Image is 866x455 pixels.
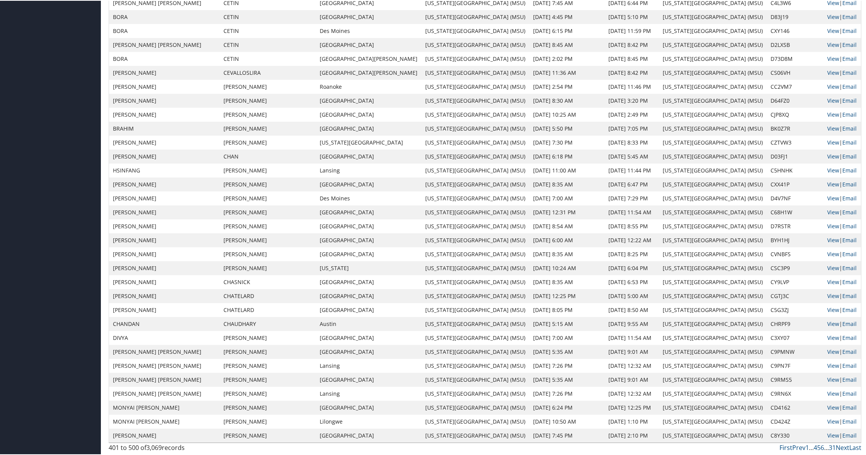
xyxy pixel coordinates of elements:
a: Email [842,431,857,438]
a: Email [842,222,857,229]
a: Email [842,12,857,20]
td: CVNBFS [767,246,823,260]
td: CGTJ3C [767,288,823,302]
td: [DATE] 5:00 AM [604,288,659,302]
td: [PERSON_NAME] [109,288,220,302]
a: View [827,305,839,313]
td: [DATE] 11:54 AM [604,205,659,219]
td: [PERSON_NAME] [220,121,316,135]
a: 4 [814,443,817,451]
td: [US_STATE][GEOGRAPHIC_DATA] (MSU) [659,288,767,302]
td: [GEOGRAPHIC_DATA] [316,149,421,163]
td: [PERSON_NAME] [109,93,220,107]
td: [PERSON_NAME] [109,246,220,260]
td: [US_STATE][GEOGRAPHIC_DATA] (MSU) [659,316,767,330]
td: Des Moines [316,191,421,205]
td: [US_STATE][GEOGRAPHIC_DATA] (MSU) [421,93,529,107]
td: [US_STATE][GEOGRAPHIC_DATA] (MSU) [659,177,767,191]
td: [DATE] 8:45 PM [604,51,659,65]
td: [US_STATE][GEOGRAPHIC_DATA] (MSU) [659,302,767,316]
td: [DATE] 8:55 PM [604,219,659,233]
td: [DATE] 6:00 AM [529,233,604,246]
a: Email [842,152,857,159]
td: [GEOGRAPHIC_DATA] [316,274,421,288]
td: [US_STATE][GEOGRAPHIC_DATA] (MSU) [659,93,767,107]
td: [GEOGRAPHIC_DATA] [316,9,421,23]
td: [PERSON_NAME] [220,163,316,177]
td: [US_STATE][GEOGRAPHIC_DATA] (MSU) [659,37,767,51]
td: [DATE] 8:50 AM [604,302,659,316]
td: [GEOGRAPHIC_DATA] [316,219,421,233]
td: [PERSON_NAME] [220,260,316,274]
a: View [827,180,839,187]
td: [GEOGRAPHIC_DATA][PERSON_NAME] [316,51,421,65]
td: | [823,65,861,79]
a: Email [842,138,857,145]
td: [US_STATE][GEOGRAPHIC_DATA] (MSU) [421,9,529,23]
td: CY9LVP [767,274,823,288]
td: [US_STATE][GEOGRAPHIC_DATA] (MSU) [421,135,529,149]
td: | [823,23,861,37]
td: CETIN [220,23,316,37]
td: [DATE] 5:15 AM [529,316,604,330]
td: [US_STATE][GEOGRAPHIC_DATA] (MSU) [421,233,529,246]
a: 5 [817,443,821,451]
td: | [823,191,861,205]
td: C5G3ZJ [767,302,823,316]
td: [PERSON_NAME] [220,330,316,344]
a: View [827,12,839,20]
td: [US_STATE][GEOGRAPHIC_DATA] (MSU) [421,288,529,302]
td: [US_STATE][GEOGRAPHIC_DATA] (MSU) [659,233,767,246]
td: [DATE] 11:36 AM [529,65,604,79]
td: [GEOGRAPHIC_DATA] [316,121,421,135]
a: View [827,124,839,131]
td: [US_STATE][GEOGRAPHIC_DATA] (MSU) [659,274,767,288]
td: [PERSON_NAME] [109,205,220,219]
td: [GEOGRAPHIC_DATA] [316,93,421,107]
td: | [823,37,861,51]
td: [DATE] 7:05 PM [604,121,659,135]
td: | [823,135,861,149]
td: [DATE] 8:05 PM [529,302,604,316]
td: [PERSON_NAME] [109,302,220,316]
a: Email [842,264,857,271]
a: Email [842,417,857,424]
td: D7RSTR [767,219,823,233]
td: [DATE] 5:45 AM [604,149,659,163]
a: View [827,347,839,355]
td: [DATE] 9:55 AM [604,316,659,330]
a: Email [842,68,857,76]
a: View [827,264,839,271]
td: [DATE] 12:31 PM [529,205,604,219]
td: [US_STATE][GEOGRAPHIC_DATA] (MSU) [659,121,767,135]
td: [PERSON_NAME] [109,233,220,246]
td: [US_STATE][GEOGRAPHIC_DATA] (MSU) [421,51,529,65]
td: [US_STATE][GEOGRAPHIC_DATA] (MSU) [659,51,767,65]
a: View [827,319,839,327]
td: D83J19 [767,9,823,23]
a: Email [842,389,857,396]
td: CJP8XQ [767,107,823,121]
td: [GEOGRAPHIC_DATA] [316,107,421,121]
td: CC2VM7 [767,79,823,93]
td: | [823,93,861,107]
td: [DATE] 6:53 PM [604,274,659,288]
a: View [827,110,839,117]
a: Email [842,208,857,215]
td: [US_STATE][GEOGRAPHIC_DATA] (MSU) [421,177,529,191]
td: [PERSON_NAME] [220,205,316,219]
td: [GEOGRAPHIC_DATA] [316,205,421,219]
td: [US_STATE][GEOGRAPHIC_DATA] (MSU) [659,65,767,79]
td: [DATE] 8:35 AM [529,274,604,288]
a: View [827,194,839,201]
td: HSINFANG [109,163,220,177]
a: View [827,277,839,285]
a: 1 [805,443,809,451]
a: Email [842,319,857,327]
td: CHRPF9 [767,316,823,330]
td: | [823,233,861,246]
a: View [827,166,839,173]
td: CSC3P9 [767,260,823,274]
td: [DATE] 11:00 AM [529,163,604,177]
td: [DATE] 8:30 AM [529,93,604,107]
